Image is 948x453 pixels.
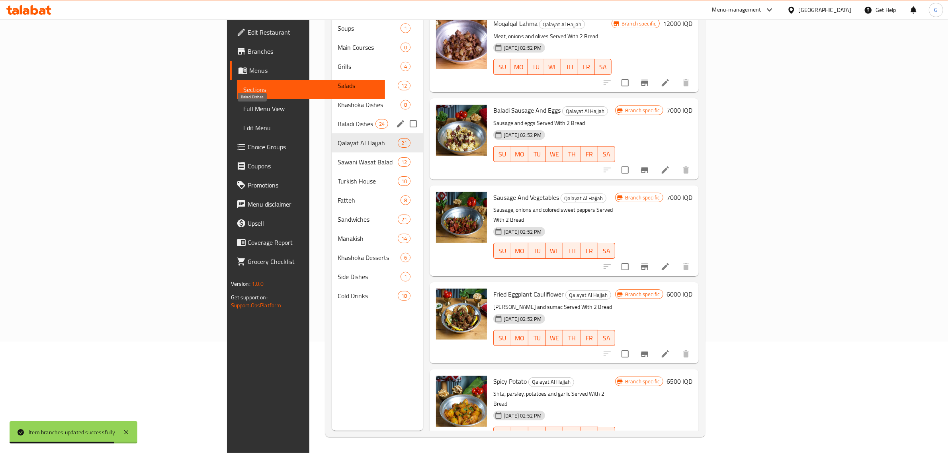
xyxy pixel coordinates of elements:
[230,214,385,233] a: Upsell
[338,195,401,205] span: Fatteh
[528,427,546,443] button: TU
[598,243,616,259] button: SA
[497,148,508,160] span: SU
[581,243,598,259] button: FR
[332,57,424,76] div: Grills4
[493,205,615,225] p: Sausage, onions and colored sweet peppers Served With 2 Bread
[237,80,385,99] a: Sections
[493,330,511,346] button: SU
[528,377,574,387] div: Qalayat Al Hajjah
[248,142,379,152] span: Choice Groups
[436,18,487,69] img: Moqalqal Lahma
[561,194,606,203] span: Qalayat Al Hajjah
[493,191,559,203] span: Sausage And Vegetables
[511,427,529,443] button: MO
[338,176,398,186] div: Turkish House
[712,5,761,15] div: Menu-management
[618,20,659,27] span: Branch specific
[514,245,526,257] span: MO
[338,43,401,52] span: Main Courses
[581,330,598,346] button: FR
[549,245,560,257] span: WE
[514,332,526,344] span: MO
[398,176,410,186] div: items
[601,245,612,257] span: SA
[398,235,410,242] span: 14
[581,146,598,162] button: FR
[398,139,410,147] span: 21
[398,215,410,224] div: items
[547,61,558,73] span: WE
[539,20,585,29] div: Qalayat Al Hajjah
[493,59,510,75] button: SU
[398,292,410,300] span: 18
[500,228,545,236] span: [DATE] 02:52 PM
[231,300,281,310] a: Support.OpsPlatform
[544,59,561,75] button: WE
[398,158,410,166] span: 12
[332,152,424,172] div: Sawani Wasat Balad12
[401,25,410,32] span: 1
[663,18,692,29] h6: 12000 IQD
[338,100,401,109] span: Khashoka Dishes
[635,73,654,92] button: Branch-specific-item
[565,290,611,300] div: Qalayat Al Hajjah
[338,157,398,167] div: Sawani Wasat Balad
[248,238,379,247] span: Coverage Report
[549,148,560,160] span: WE
[598,427,616,443] button: SA
[497,429,508,441] span: SU
[529,377,574,387] span: Qalayat Al Hajjah
[493,375,527,387] span: Spicy Potato
[248,27,379,37] span: Edit Restaurant
[528,146,546,162] button: TU
[332,133,424,152] div: Qalayat Al Hajjah21
[332,286,424,305] div: Cold Drinks18
[338,253,401,262] div: Khashoka Desserts
[237,118,385,137] a: Edit Menu
[401,101,410,109] span: 8
[622,291,663,298] span: Branch specific
[248,47,379,56] span: Branches
[398,82,410,90] span: 12
[566,332,577,344] span: TH
[532,332,543,344] span: TU
[539,20,584,29] span: Qalayat Al Hajjah
[563,146,581,162] button: TH
[581,427,598,443] button: FR
[635,257,654,276] button: Branch-specific-item
[546,146,563,162] button: WE
[676,257,696,276] button: delete
[584,332,595,344] span: FR
[546,427,563,443] button: WE
[528,243,546,259] button: TU
[230,195,385,214] a: Menu disclaimer
[248,180,379,190] span: Promotions
[617,162,633,178] span: Select to update
[563,243,581,259] button: TH
[401,197,410,204] span: 8
[563,107,608,116] span: Qalayat Al Hajjah
[511,330,529,346] button: MO
[493,427,511,443] button: SU
[230,156,385,176] a: Coupons
[436,192,487,243] img: Sausage And Vegetables
[531,61,541,73] span: TU
[252,279,264,289] span: 1.0.0
[230,23,385,42] a: Edit Restaurant
[332,172,424,191] div: Turkish House10
[338,23,401,33] div: Soups
[510,59,527,75] button: MO
[243,104,379,113] span: Full Menu View
[401,63,410,70] span: 4
[248,199,379,209] span: Menu disclaimer
[332,95,424,114] div: Khashoka Dishes8
[497,245,508,257] span: SU
[230,233,385,252] a: Coverage Report
[398,291,410,301] div: items
[532,148,543,160] span: TU
[564,61,575,73] span: TH
[436,289,487,340] img: Fried Eggplant Cauliflower
[338,62,401,71] div: Grills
